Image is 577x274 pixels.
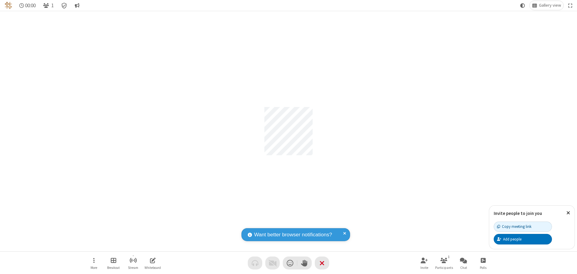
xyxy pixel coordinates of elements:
[85,254,103,272] button: Open menu
[474,254,492,272] button: Open poll
[497,224,531,229] div: Copy meeting link
[446,254,451,260] div: 1
[5,2,12,9] img: QA Selenium DO NOT DELETE OR CHANGE
[494,222,552,232] button: Copy meeting link
[562,206,575,220] button: Close popover
[530,1,563,10] button: Change layout
[460,266,467,269] span: Chat
[25,3,36,8] span: 00:00
[51,3,54,8] span: 1
[104,254,123,272] button: Manage Breakout Rooms
[480,266,486,269] span: Polls
[17,1,38,10] div: Timer
[435,266,453,269] span: Participants
[265,257,280,269] button: Video
[72,1,82,10] button: Conversation
[494,234,552,244] button: Add people
[91,266,97,269] span: More
[415,254,433,272] button: Invite participants (Alt+I)
[144,254,162,272] button: Open shared whiteboard
[539,3,561,8] span: Gallery view
[283,257,297,269] button: Send a reaction
[59,1,70,10] div: Meeting details Encryption enabled
[454,254,473,272] button: Open chat
[420,266,428,269] span: Invite
[124,254,142,272] button: Start streaming
[128,266,138,269] span: Stream
[566,1,575,10] button: Fullscreen
[435,254,453,272] button: Open participant list
[248,257,262,269] button: Audio problem - check your Internet connection or call by phone
[315,257,329,269] button: End or leave meeting
[518,1,528,10] button: Using system theme
[107,266,120,269] span: Breakout
[254,231,332,239] span: Want better browser notifications?
[297,257,312,269] button: Raise hand
[145,266,161,269] span: Whiteboard
[40,1,56,10] button: Open participant list
[494,210,542,216] label: Invite people to join you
